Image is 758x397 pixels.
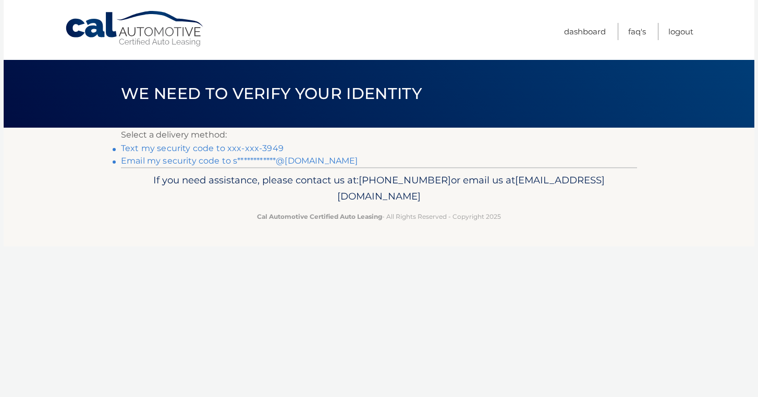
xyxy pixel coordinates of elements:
[257,213,382,220] strong: Cal Automotive Certified Auto Leasing
[564,23,606,40] a: Dashboard
[359,174,451,186] span: [PHONE_NUMBER]
[65,10,205,47] a: Cal Automotive
[628,23,646,40] a: FAQ's
[121,84,422,103] span: We need to verify your identity
[128,211,630,222] p: - All Rights Reserved - Copyright 2025
[668,23,693,40] a: Logout
[128,172,630,205] p: If you need assistance, please contact us at: or email us at
[121,143,284,153] a: Text my security code to xxx-xxx-3949
[121,128,637,142] p: Select a delivery method:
